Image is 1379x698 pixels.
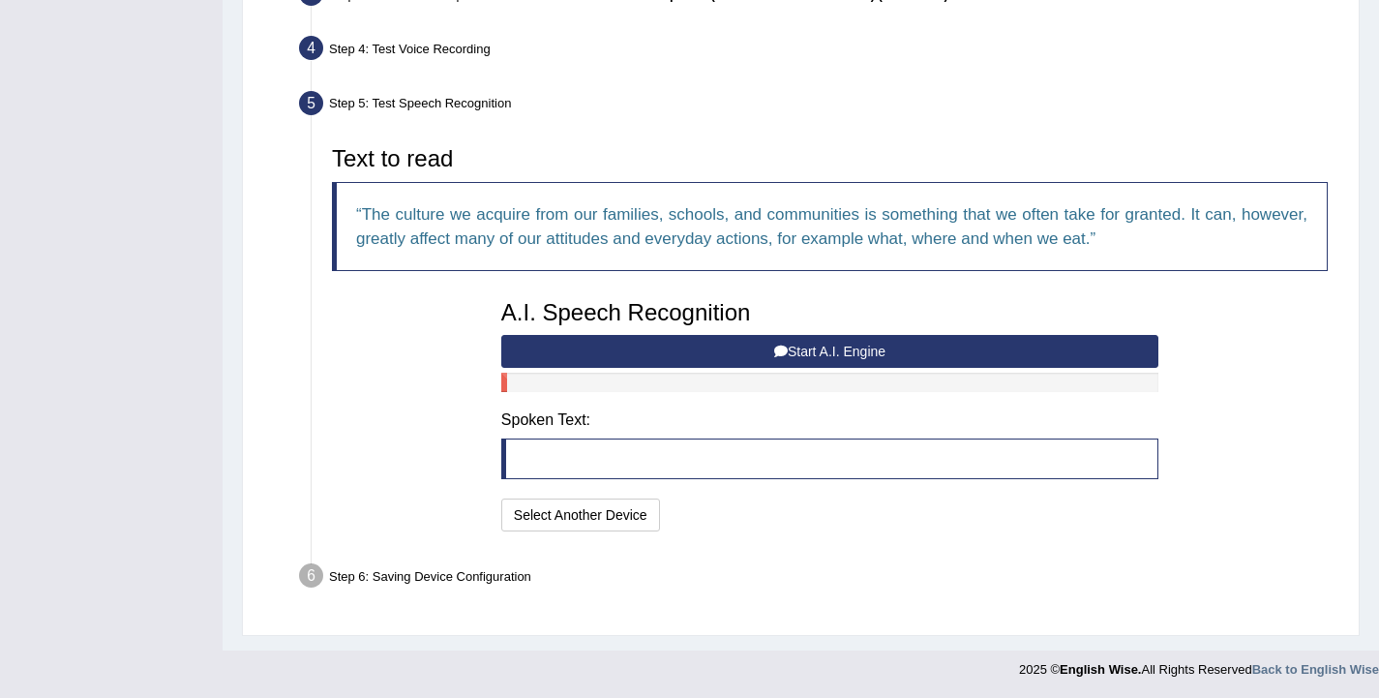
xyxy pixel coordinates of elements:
[356,205,1307,248] q: The culture we acquire from our families, schools, and communities is something that we often tak...
[290,558,1350,600] div: Step 6: Saving Device Configuration
[501,411,1158,429] h4: Spoken Text:
[501,300,1158,325] h3: A.I. Speech Recognition
[1019,651,1379,679] div: 2025 © All Rights Reserved
[290,85,1350,128] div: Step 5: Test Speech Recognition
[501,335,1158,368] button: Start A.I. Engine
[290,30,1350,73] div: Step 4: Test Voice Recording
[1060,662,1141,677] strong: English Wise.
[501,499,660,531] button: Select Another Device
[332,146,1328,171] h3: Text to read
[1252,662,1379,677] a: Back to English Wise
